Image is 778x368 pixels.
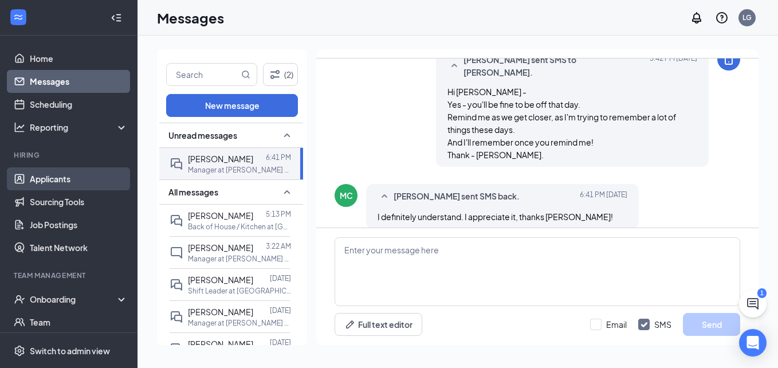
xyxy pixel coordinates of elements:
[742,13,752,22] div: LG
[266,209,291,219] p: 5:13 PM
[111,12,122,24] svg: Collapse
[263,63,298,86] button: Filter (2)
[344,319,356,330] svg: Pen
[30,213,128,236] a: Job Postings
[188,275,253,285] span: [PERSON_NAME]
[188,222,291,232] p: Back of House / Kitchen at [GEOGRAPHIC_DATA][PERSON_NAME] of [PERSON_NAME]
[167,64,239,85] input: Search
[188,154,253,164] span: [PERSON_NAME]
[170,246,183,260] svg: ChatInactive
[30,190,128,213] a: Sourcing Tools
[170,278,183,292] svg: DoubleChat
[166,94,298,117] button: New message
[447,59,461,73] svg: SmallChevronUp
[266,152,291,162] p: 6:41 PM
[378,212,613,222] span: I definitely understand. I appreciate it, thanks [PERSON_NAME]!
[30,70,128,93] a: Messages
[580,190,627,203] span: [DATE] 6:41 PM
[188,339,253,349] span: [PERSON_NAME]
[157,8,224,28] h1: Messages
[650,53,697,79] span: [DATE] 5:42 PM
[13,11,24,23] svg: WorkstreamLogo
[30,93,128,116] a: Scheduling
[722,52,736,66] svg: MobileSms
[30,122,128,133] div: Reporting
[340,190,353,201] div: MC
[188,210,253,221] span: [PERSON_NAME]
[168,186,218,198] span: All messages
[241,70,250,79] svg: MagnifyingGlass
[30,345,110,357] div: Switch to admin view
[14,122,25,133] svg: Analysis
[683,313,740,336] button: Send
[188,165,291,175] p: Manager at [PERSON_NAME] of [PERSON_NAME]
[739,290,767,318] button: ChatActive
[463,53,646,79] span: [PERSON_NAME] sent SMS to [PERSON_NAME].
[335,313,422,336] button: Full text editorPen
[14,150,125,160] div: Hiring
[739,329,767,357] div: Open Intercom Messenger
[14,345,25,357] svg: Settings
[14,271,125,280] div: Team Management
[757,288,767,298] div: 1
[270,306,291,315] p: [DATE]
[30,167,128,190] a: Applicants
[30,311,128,334] a: Team
[746,297,760,311] svg: ChatActive
[168,130,237,141] span: Unread messages
[280,128,294,142] svg: SmallChevronUp
[14,293,25,305] svg: UserCheck
[268,68,282,81] svg: Filter
[170,342,183,356] svg: DoubleChat
[188,286,291,296] p: Shift Leader at [GEOGRAPHIC_DATA]
[170,310,183,324] svg: DoubleChat
[690,11,704,25] svg: Notifications
[447,87,677,160] span: Hi [PERSON_NAME] - Yes - you'll be fine to be off that day. Remind me as we get closer, as I'm tr...
[30,293,118,305] div: Onboarding
[280,185,294,199] svg: SmallChevronUp
[170,157,183,171] svg: DoubleChat
[270,338,291,347] p: [DATE]
[715,11,729,25] svg: QuestionInfo
[378,190,391,203] svg: SmallChevronUp
[170,214,183,228] svg: DoubleChat
[30,47,128,70] a: Home
[30,236,128,259] a: Talent Network
[188,307,253,317] span: [PERSON_NAME]
[188,242,253,253] span: [PERSON_NAME]
[188,254,291,264] p: Manager at [PERSON_NAME] of [PERSON_NAME]
[266,241,291,251] p: 3:22 AM
[270,273,291,283] p: [DATE]
[394,190,520,203] span: [PERSON_NAME] sent SMS back.
[188,318,291,328] p: Manager at [PERSON_NAME] of [PERSON_NAME]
